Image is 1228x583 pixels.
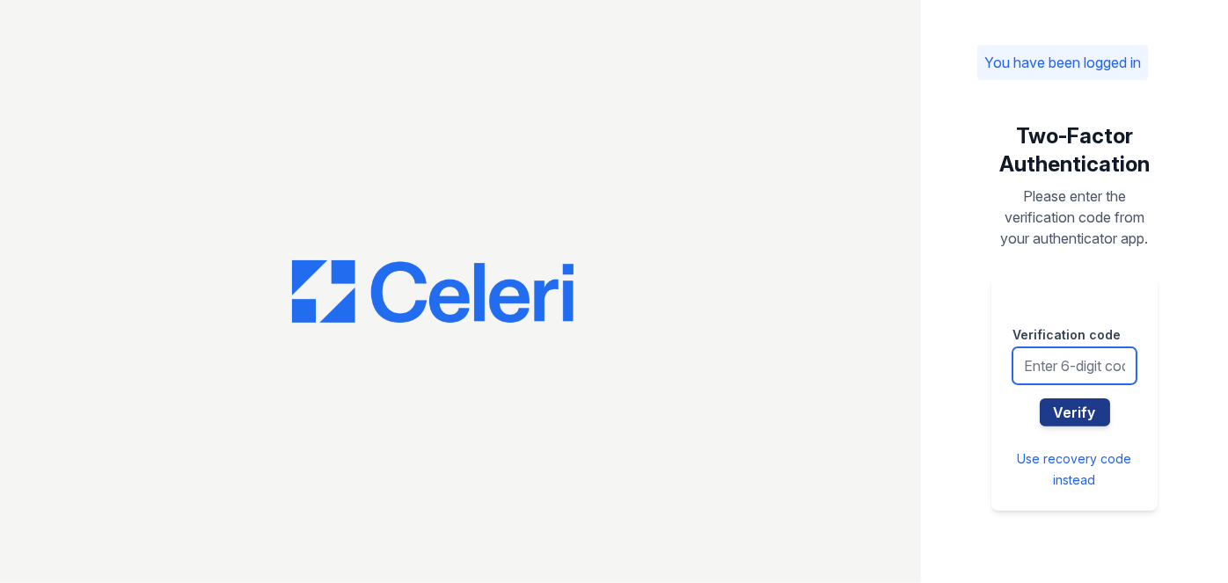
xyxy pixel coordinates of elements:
[1012,326,1121,344] label: Verification code
[1018,451,1132,487] a: Use recovery code instead
[1012,347,1137,384] input: Enter 6-digit code
[1040,398,1110,426] button: Verify
[292,260,574,324] img: CE_Logo_Blue-a8612792a0a2168367f1c8372b55b34899dd931a85d93a1a3d3e32e68fde9ad4.png
[991,186,1158,249] p: Please enter the verification code from your authenticator app.
[984,52,1141,73] p: You have been logged in
[991,122,1158,179] h1: Two-Factor Authentication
